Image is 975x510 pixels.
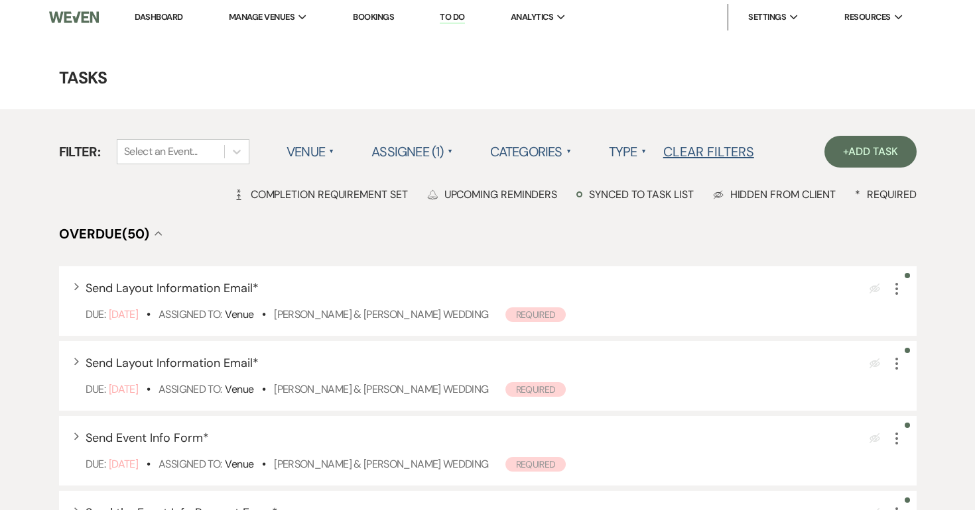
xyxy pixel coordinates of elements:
[147,457,150,471] b: •
[505,382,566,397] span: Required
[490,140,572,164] label: Categories
[159,457,222,471] span: Assigned To:
[86,430,209,446] span: Send Event Info Form *
[262,307,265,321] b: •
[371,140,453,164] label: Assignee (1)
[844,11,890,24] span: Resources
[274,382,488,396] a: [PERSON_NAME] & [PERSON_NAME] Wedding
[427,187,558,201] div: Upcoming Reminders
[86,355,259,371] span: Send Layout Information Email *
[124,144,197,160] div: Select an Event...
[86,280,259,296] span: Send Layout Information Email *
[233,187,408,201] div: Completion Requirement Set
[663,145,754,158] button: Clear Filters
[505,457,566,472] span: Required
[505,307,566,322] span: Required
[511,11,553,24] span: Analytics
[59,142,101,162] span: Filter:
[86,457,105,471] span: Due:
[641,146,647,157] span: ▲
[824,136,916,168] a: +Add Task
[109,382,138,396] span: [DATE]
[10,66,965,89] h4: Tasks
[86,382,105,396] span: Due:
[274,307,488,321] a: [PERSON_NAME] & [PERSON_NAME] Wedding
[59,225,149,242] span: Overdue (50)
[848,144,897,158] span: Add Task
[159,307,222,321] span: Assigned To:
[49,3,99,31] img: Weven Logo
[109,457,138,471] span: [DATE]
[609,140,647,164] label: Type
[147,307,150,321] b: •
[576,187,693,201] div: Synced to task list
[147,382,150,396] b: •
[86,432,209,444] button: Send Event Info Form*
[109,307,138,321] span: [DATE]
[274,457,488,471] a: [PERSON_NAME] & [PERSON_NAME] Wedding
[225,307,253,321] span: Venue
[262,457,265,471] b: •
[353,11,394,23] a: Bookings
[566,146,572,157] span: ▲
[713,187,836,201] div: Hidden from Client
[86,307,105,321] span: Due:
[748,11,786,24] span: Settings
[135,11,182,23] a: Dashboard
[440,11,464,24] a: To Do
[229,11,294,24] span: Manage Venues
[329,146,334,157] span: ▲
[86,282,259,294] button: Send Layout Information Email*
[225,457,253,471] span: Venue
[225,382,253,396] span: Venue
[86,357,259,369] button: Send Layout Information Email*
[59,227,162,240] button: Overdue(50)
[262,382,265,396] b: •
[287,140,334,164] label: Venue
[159,382,222,396] span: Assigned To:
[855,187,916,201] div: Required
[448,146,453,157] span: ▲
